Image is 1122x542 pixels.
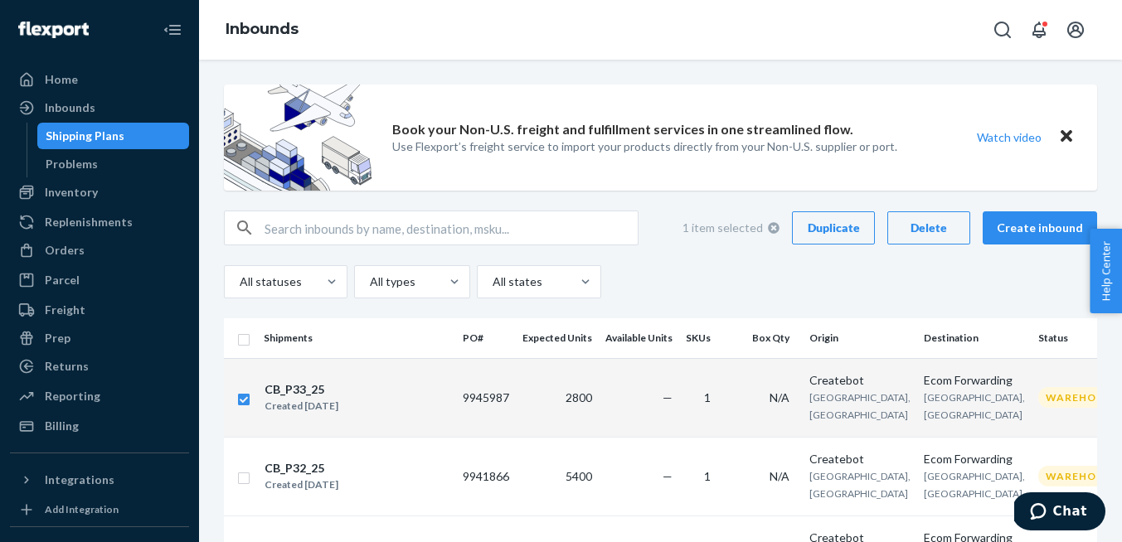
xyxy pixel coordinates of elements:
span: [GEOGRAPHIC_DATA], [GEOGRAPHIC_DATA] [809,391,911,421]
div: Problems [46,156,98,172]
span: [GEOGRAPHIC_DATA], [GEOGRAPHIC_DATA] [924,391,1025,421]
div: Parcel [45,272,80,288]
a: Returns [10,353,189,380]
div: Delete [901,220,956,236]
input: Search inbounds by name, destination, msku... [265,211,638,244]
th: Expected Units [516,318,599,358]
input: All states [491,273,493,290]
button: Close Navigation [156,13,189,46]
a: Inventory [10,179,189,206]
div: CB_P32_25 [265,460,338,477]
a: Orders [10,237,189,264]
div: Replenishments [45,214,133,230]
div: Add Integration [45,502,119,516]
td: 9945987 [456,358,516,437]
span: N/A [770,390,789,404]
span: [GEOGRAPHIC_DATA], [GEOGRAPHIC_DATA] [809,470,911,500]
p: Book your Non-U.S. freight and fulfillment services in one streamlined flow. [392,120,853,139]
a: Problems [37,151,190,177]
th: Available Units [599,318,679,358]
div: Created [DATE] [265,477,338,493]
a: Replenishments [10,209,189,235]
div: CB_P33_25 [265,381,338,398]
div: Reporting [45,388,100,404]
a: Parcel [10,267,189,293]
span: 2800 [566,390,592,404]
td: 9941866 [456,437,516,515]
span: [GEOGRAPHIC_DATA], [GEOGRAPHIC_DATA] [924,470,1025,500]
div: Createbot [809,451,911,467]
a: Freight [10,297,189,323]
button: Close [1056,125,1077,149]
th: Destination [917,318,1032,358]
div: 1 item selected [682,211,780,244]
div: Duplicate [806,220,861,236]
div: Home [45,71,78,88]
input: All types [368,273,370,290]
button: Help Center [1090,229,1122,313]
p: Use Flexport’s freight service to import your products directly from your Non-U.S. supplier or port. [392,138,897,155]
iframe: Opens a widget where you can chat to one of our agents [1014,492,1105,534]
div: Ecom Forwarding [924,451,1025,467]
a: Shipping Plans [37,123,190,149]
span: 1 [704,390,711,404]
div: Ecom Forwarding [924,372,1025,389]
th: Origin [803,318,917,358]
div: Shipping Plans [46,128,124,144]
img: Flexport logo [18,22,89,38]
th: Shipments [257,318,456,358]
a: Inbounds [226,20,299,38]
span: 5400 [566,469,592,483]
div: Orders [45,242,85,259]
button: Watch video [966,125,1052,149]
span: 1 [704,469,711,483]
div: Freight [45,302,85,318]
input: All statuses [238,273,240,290]
div: Integrations [45,472,114,488]
span: — [663,469,673,483]
div: Createbot [809,372,911,389]
span: — [663,390,673,404]
button: Open Search Box [986,13,1019,46]
a: Add Integration [10,500,189,520]
a: Billing [10,413,189,439]
button: Duplicate [792,211,875,244]
button: Open account menu [1059,13,1092,46]
th: PO# [456,318,516,358]
a: Prep [10,325,189,351]
button: Create inbound [983,211,1097,244]
div: Returns [45,358,89,375]
button: Open notifications [1022,13,1056,46]
div: Inbounds [45,99,95,116]
div: Prep [45,330,70,346]
th: SKUs [679,318,724,358]
a: Home [10,66,189,93]
a: Inbounds [10,94,189,121]
button: Integrations [10,467,189,493]
div: Billing [45,418,79,434]
button: Delete [887,211,970,244]
th: Box Qty [724,318,803,358]
span: N/A [770,469,789,483]
a: Reporting [10,383,189,409]
div: Created [DATE] [265,398,338,414]
ol: breadcrumbs [212,6,312,54]
div: Inventory [45,184,98,201]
